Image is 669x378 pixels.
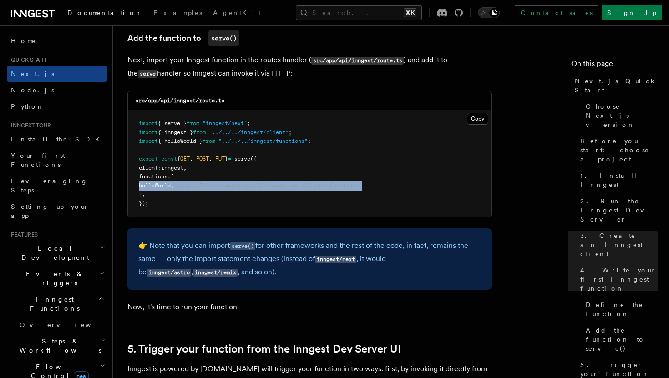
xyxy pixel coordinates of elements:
[193,269,238,277] code: inngest/remix
[575,76,658,95] span: Next.js Quick Start
[7,131,107,147] a: Install the SDK
[139,173,167,180] span: functions
[577,193,658,227] a: 2. Run the Inngest Dev Server
[7,198,107,224] a: Setting up your app
[11,86,54,94] span: Node.js
[582,98,658,133] a: Choose Next.js version
[208,30,239,46] code: serve()
[7,98,107,115] a: Python
[315,256,356,263] code: inngest/next
[139,138,158,144] span: import
[7,82,107,98] a: Node.js
[7,244,99,262] span: Local Development
[148,3,208,25] a: Examples
[7,231,38,238] span: Features
[138,70,157,78] code: serve
[571,73,658,98] a: Next.js Quick Start
[228,156,231,162] span: =
[138,239,481,279] p: 👉 Note that you can import for other frameworks and the rest of the code, in fact, remains the sa...
[187,120,199,126] span: from
[171,182,174,189] span: ,
[7,266,107,291] button: Events & Triggers
[577,167,658,193] a: 1. Install Inngest
[7,66,107,82] a: Next.js
[218,138,308,144] span: "../../../inngest/functions"
[139,120,158,126] span: import
[311,57,404,65] code: src/app/api/inngest/route.ts
[209,156,212,162] span: ,
[580,136,658,164] span: Before you start: choose a project
[215,156,225,162] span: PUT
[7,295,98,313] span: Inngest Functions
[308,138,311,144] span: ;
[580,231,658,258] span: 3. Create an Inngest client
[127,343,401,355] a: 5. Trigger your function from the Inngest Dev Server UI
[577,227,658,262] a: 3. Create an Inngest client
[196,156,209,162] span: POST
[139,165,158,171] span: client
[147,269,191,277] code: inngest/astro
[582,322,658,357] a: Add the function to serve()
[7,291,107,317] button: Inngest Functions
[7,269,99,287] span: Events & Triggers
[580,197,658,224] span: 2. Run the Inngest Dev Server
[11,152,65,168] span: Your first Functions
[289,129,292,136] span: ;
[208,3,267,25] a: AgentKit
[193,129,206,136] span: from
[190,156,193,162] span: ,
[161,156,177,162] span: const
[127,30,239,46] a: Add the function toserve()
[171,173,174,180] span: [
[586,102,658,129] span: Choose Next.js version
[62,3,148,25] a: Documentation
[11,36,36,45] span: Home
[183,165,187,171] span: ,
[11,203,89,219] span: Setting up your app
[158,165,161,171] span: :
[404,8,416,17] kbd: ⌘K
[139,200,148,207] span: });
[7,173,107,198] a: Leveraging Steps
[177,182,359,189] span: // <-- This is where you'll always add all your functions
[203,120,247,126] span: "inngest/next"
[234,156,250,162] span: serve
[467,113,488,125] button: Copy
[127,54,492,80] p: Next, import your Inngest function in the routes handler ( ) and add it to the handler so Inngest...
[213,9,261,16] span: AgentKit
[158,129,193,136] span: { inngest }
[7,33,107,49] a: Home
[230,242,255,250] code: serve()
[16,337,101,355] span: Steps & Workflows
[139,191,142,197] span: ]
[67,9,142,16] span: Documentation
[177,156,180,162] span: {
[577,133,658,167] a: Before you start: choose a project
[247,120,250,126] span: ;
[582,297,658,322] a: Define the function
[20,321,113,328] span: Overview
[580,266,658,293] span: 4. Write your first Inngest function
[7,147,107,173] a: Your first Functions
[586,326,658,353] span: Add the function to serve()
[142,191,145,197] span: ,
[127,301,492,313] p: Now, it's time to run your function!
[515,5,598,20] a: Contact sales
[158,138,203,144] span: { helloWorld }
[135,97,224,104] code: src/app/api/inngest/route.ts
[11,177,88,194] span: Leveraging Steps
[602,5,662,20] a: Sign Up
[16,333,107,358] button: Steps & Workflows
[11,136,105,143] span: Install the SDK
[230,241,255,250] a: serve()
[153,9,202,16] span: Examples
[16,317,107,333] a: Overview
[11,70,54,77] span: Next.js
[158,120,187,126] span: { serve }
[7,56,47,64] span: Quick start
[139,156,158,162] span: export
[139,182,171,189] span: helloWorld
[571,58,658,73] h4: On this page
[139,129,158,136] span: import
[203,138,215,144] span: from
